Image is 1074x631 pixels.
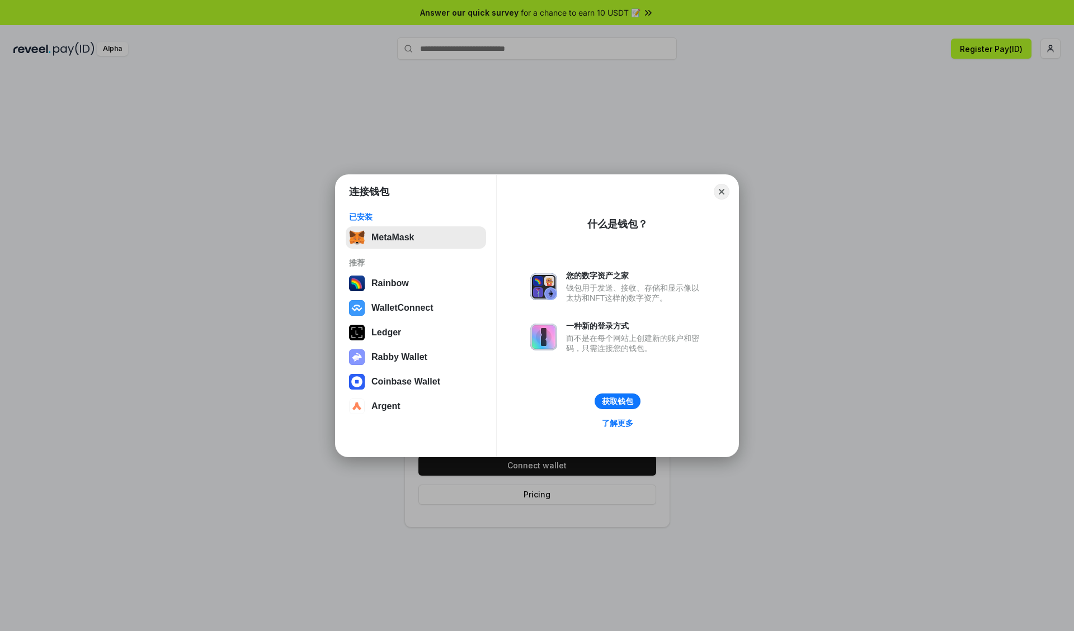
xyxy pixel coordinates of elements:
[602,396,633,406] div: 获取钱包
[371,303,434,313] div: WalletConnect
[349,230,365,245] img: svg+xml,%3Csvg%20fill%3D%22none%22%20height%3D%2233%22%20viewBox%3D%220%200%2035%2033%22%20width%...
[371,328,401,338] div: Ledger
[371,352,427,362] div: Rabby Wallet
[587,217,648,231] div: 什么是钱包？
[346,346,486,368] button: Rabby Wallet
[349,185,389,198] h1: 连接钱包
[346,395,486,417] button: Argent
[349,374,365,390] img: svg+xml,%3Csvg%20width%3D%2228%22%20height%3D%2228%22%20viewBox%3D%220%200%2028%2028%22%20fill%3D...
[349,325,365,340] img: svg+xml,%3Csvg%20xmlns%3D%22http%3A%2F%2Fwww.w3.org%2F2000%2Fsvg%22%20width%3D%2228%22%20height%3...
[346,321,486,344] button: Ledger
[371,401,401,411] div: Argent
[566,333,705,353] div: 而不是在每个网站上创建新的账户和密码，只需连接您的钱包。
[346,226,486,249] button: MetaMask
[595,393,640,409] button: 获取钱包
[371,377,440,387] div: Coinbase Wallet
[714,184,729,200] button: Close
[530,273,557,300] img: svg+xml,%3Csvg%20xmlns%3D%22http%3A%2F%2Fwww.w3.org%2F2000%2Fsvg%22%20fill%3D%22none%22%20viewBox...
[349,349,365,365] img: svg+xml,%3Csvg%20xmlns%3D%22http%3A%2F%2Fwww.w3.org%2F2000%2Fsvg%22%20fill%3D%22none%22%20viewBox...
[346,297,486,319] button: WalletConnect
[371,233,414,243] div: MetaMask
[566,321,705,331] div: 一种新的登录方式
[371,278,409,288] div: Rainbow
[349,276,365,291] img: svg+xml,%3Csvg%20width%3D%22120%22%20height%3D%22120%22%20viewBox%3D%220%200%20120%20120%22%20fil...
[595,416,640,430] a: 了解更多
[349,398,365,414] img: svg+xml,%3Csvg%20width%3D%2228%22%20height%3D%2228%22%20viewBox%3D%220%200%2028%2028%22%20fill%3D...
[346,272,486,295] button: Rainbow
[530,324,557,350] img: svg+xml,%3Csvg%20xmlns%3D%22http%3A%2F%2Fwww.w3.org%2F2000%2Fsvg%22%20fill%3D%22none%22%20viewBox...
[349,258,483,268] div: 推荐
[566,283,705,303] div: 钱包用于发送、接收、存储和显示像以太坊和NFT这样的数字资产。
[349,212,483,222] div: 已安装
[602,418,633,428] div: 了解更多
[566,271,705,281] div: 您的数字资产之家
[346,371,486,393] button: Coinbase Wallet
[349,300,365,316] img: svg+xml,%3Csvg%20width%3D%2228%22%20height%3D%2228%22%20viewBox%3D%220%200%2028%2028%22%20fill%3D...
